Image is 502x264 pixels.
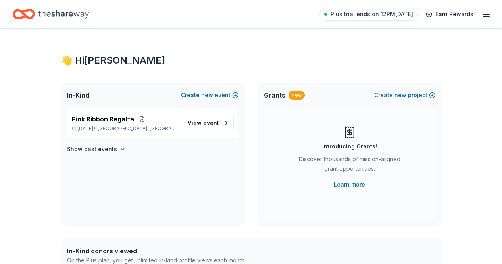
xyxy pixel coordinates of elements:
div: New [289,91,305,100]
span: Pink Ribbon Regatta [72,114,134,124]
span: event [203,119,219,126]
button: Show past events [67,145,126,154]
span: In-Kind [67,91,89,100]
a: View event [183,116,234,130]
button: Createnewevent [181,91,238,100]
span: [GEOGRAPHIC_DATA], [GEOGRAPHIC_DATA] [98,125,176,132]
span: new [201,91,213,100]
a: Learn more [334,180,365,189]
div: Introducing Grants! [322,142,377,151]
span: new [394,91,406,100]
a: Home [13,5,89,23]
h4: Show past events [67,145,117,154]
a: Plus trial ends on 12PM[DATE] [319,8,418,21]
span: Plus trial ends on 12PM[DATE] [331,10,413,19]
button: Createnewproject [374,91,435,100]
div: In-Kind donors viewed [67,246,246,256]
span: View [188,118,219,128]
span: Grants [264,91,285,100]
div: Discover thousands of mission-aligned grant opportunities. [296,154,404,177]
div: 👋 Hi [PERSON_NAME] [61,54,442,67]
a: Earn Rewards [421,7,478,21]
p: [DATE] • [72,125,176,132]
